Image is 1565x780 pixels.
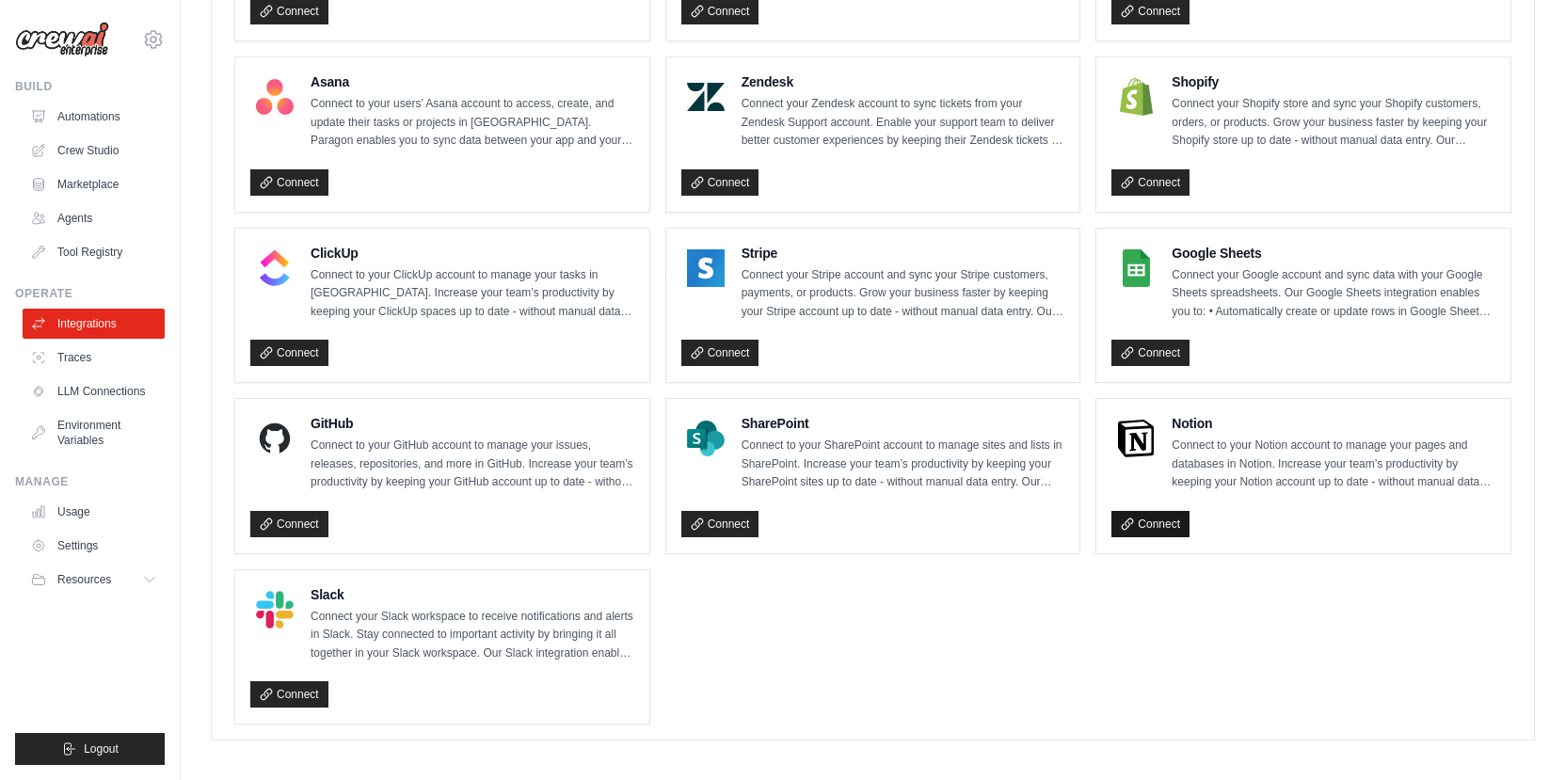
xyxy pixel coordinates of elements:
h4: GitHub [311,414,634,433]
a: Connect [250,511,328,537]
p: Connect to your Notion account to manage your pages and databases in Notion. Increase your team’s... [1172,437,1495,492]
h4: Notion [1172,414,1495,433]
a: Environment Variables [23,410,165,455]
a: Crew Studio [23,135,165,166]
span: Resources [57,572,111,587]
h4: Shopify [1172,72,1495,91]
h4: Zendesk [742,72,1065,91]
p: Connect to your SharePoint account to manage sites and lists in SharePoint. Increase your team’s ... [742,437,1065,492]
a: Connect [681,511,759,537]
h4: Asana [311,72,634,91]
a: Agents [23,203,165,233]
h4: SharePoint [742,414,1065,433]
h4: Google Sheets [1172,244,1495,263]
a: Connect [681,340,759,366]
img: SharePoint Logo [687,420,725,457]
a: Connect [1111,511,1190,537]
p: Connect your Zendesk account to sync tickets from your Zendesk Support account. Enable your suppo... [742,95,1065,151]
div: Manage [15,474,165,489]
img: Slack Logo [256,591,294,629]
p: Connect to your ClickUp account to manage your tasks in [GEOGRAPHIC_DATA]. Increase your team’s p... [311,266,634,322]
h4: Stripe [742,244,1065,263]
button: Logout [15,733,165,765]
a: Traces [23,342,165,373]
p: Connect to your users’ Asana account to access, create, and update their tasks or projects in [GE... [311,95,634,151]
img: Stripe Logo [687,249,725,287]
p: Connect your Slack workspace to receive notifications and alerts in Slack. Stay connected to impo... [311,608,634,663]
img: Zendesk Logo [687,78,725,116]
div: Build [15,79,165,94]
a: Connect [250,169,328,196]
img: GitHub Logo [256,420,294,457]
a: Settings [23,531,165,561]
a: Connect [250,340,328,366]
img: ClickUp Logo [256,249,294,287]
iframe: Chat Widget [1471,690,1565,780]
a: Tool Registry [23,237,165,267]
a: Automations [23,102,165,132]
img: Logo [15,22,109,57]
a: Connect [250,681,328,708]
img: Notion Logo [1117,420,1155,457]
p: Connect your Google account and sync data with your Google Sheets spreadsheets. Our Google Sheets... [1172,266,1495,322]
img: Asana Logo [256,78,294,116]
span: Logout [84,741,119,756]
a: Usage [23,497,165,527]
a: LLM Connections [23,376,165,406]
p: Connect to your GitHub account to manage your issues, releases, repositories, and more in GitHub.... [311,437,634,492]
a: Integrations [23,309,165,339]
h4: ClickUp [311,244,634,263]
h4: Slack [311,585,634,604]
a: Marketplace [23,169,165,199]
a: Connect [1111,169,1190,196]
img: Shopify Logo [1117,78,1155,116]
p: Connect your Shopify store and sync your Shopify customers, orders, or products. Grow your busine... [1172,95,1495,151]
div: Operate [15,286,165,301]
a: Connect [1111,340,1190,366]
button: Resources [23,565,165,595]
img: Google Sheets Logo [1117,249,1155,287]
a: Connect [681,169,759,196]
p: Connect your Stripe account and sync your Stripe customers, payments, or products. Grow your busi... [742,266,1065,322]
